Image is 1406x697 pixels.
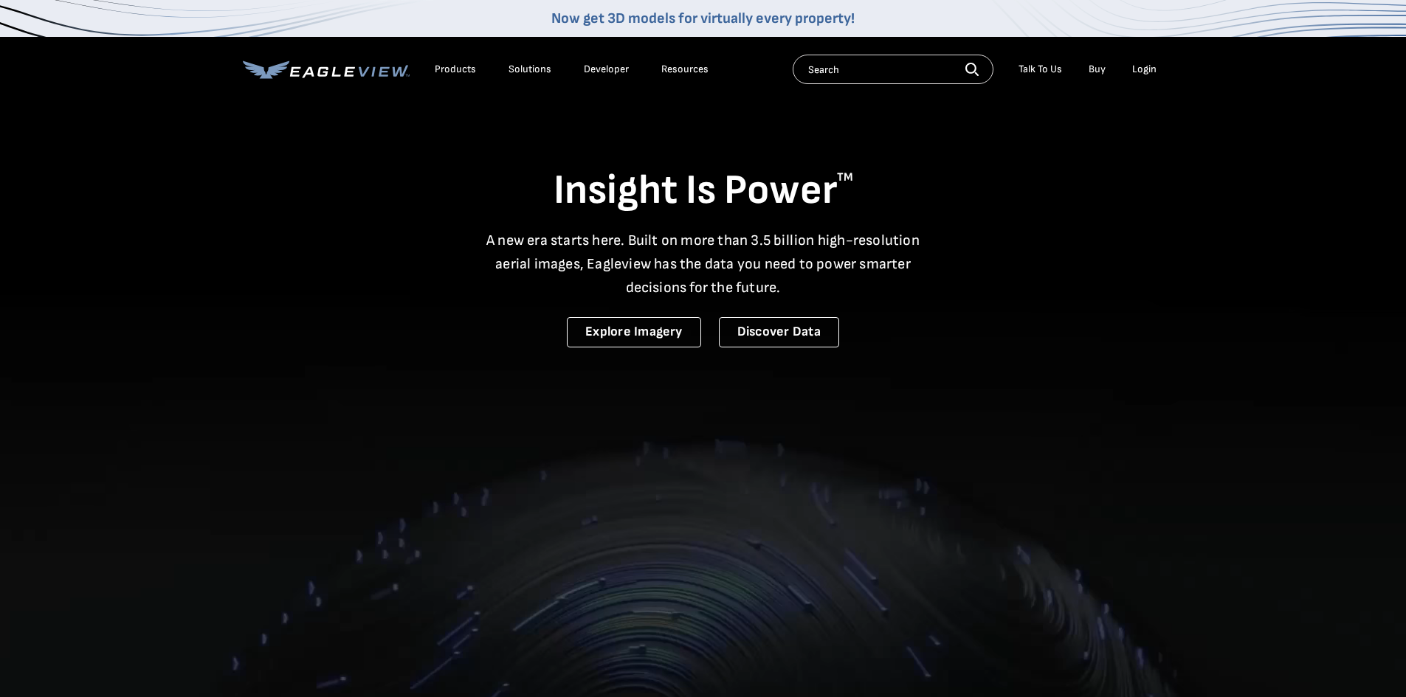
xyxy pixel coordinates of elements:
[661,63,709,76] div: Resources
[435,63,476,76] div: Products
[1089,63,1106,76] a: Buy
[551,10,855,27] a: Now get 3D models for virtually every property!
[837,170,853,184] sup: TM
[509,63,551,76] div: Solutions
[243,165,1164,217] h1: Insight Is Power
[567,317,701,347] a: Explore Imagery
[793,55,993,84] input: Search
[478,229,929,299] p: A new era starts here. Built on more than 3.5 billion high-resolution aerial images, Eagleview ha...
[1019,63,1062,76] div: Talk To Us
[719,317,839,347] a: Discover Data
[1132,63,1157,76] div: Login
[584,63,629,76] a: Developer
